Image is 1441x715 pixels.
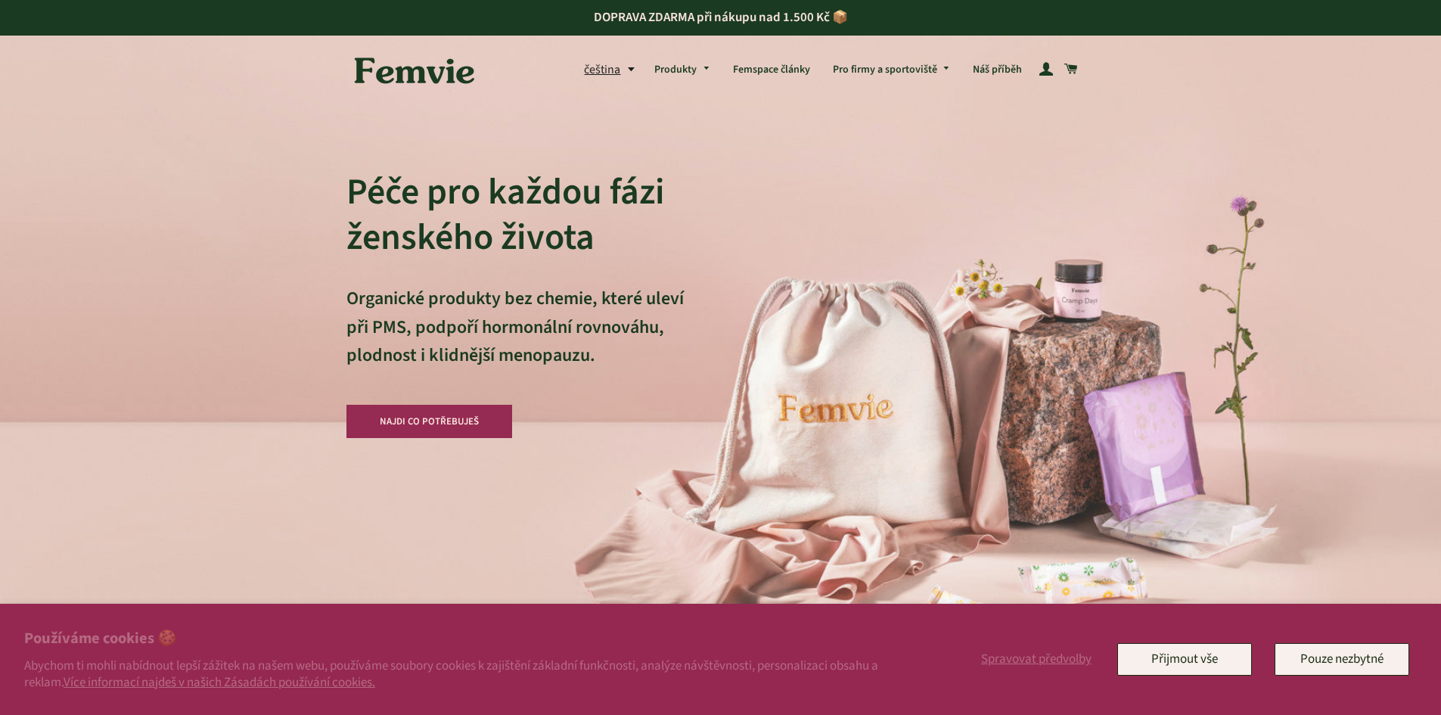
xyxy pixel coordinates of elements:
p: Abychom ti mohli nabídnout lepší zážitek na našem webu, používáme soubory cookies k zajištění zák... [24,657,908,691]
a: Více informací najdeš v našich Zásadách používání cookies. [64,673,375,692]
span: Spravovat předvolby [981,650,1092,668]
button: Pouze nezbytné [1275,643,1409,675]
a: Náš příběh [961,51,1033,90]
a: NAJDI CO POTŘEBUJEŠ [346,405,513,438]
img: Femvie [346,47,483,94]
h2: Péče pro každou fázi ženského života [346,169,684,260]
button: Přijmout vše [1117,643,1252,675]
h2: Používáme cookies 🍪 [24,628,908,650]
button: Spravovat předvolby [978,643,1095,675]
a: Pro firmy a sportoviště [821,51,962,90]
a: Femspace články [722,51,821,90]
button: čeština [584,60,643,80]
a: Produkty [643,51,722,90]
p: Organické produkty bez chemie, které uleví při PMS, podpoří hormonální rovnováhu, plodnost i klid... [346,284,684,398]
